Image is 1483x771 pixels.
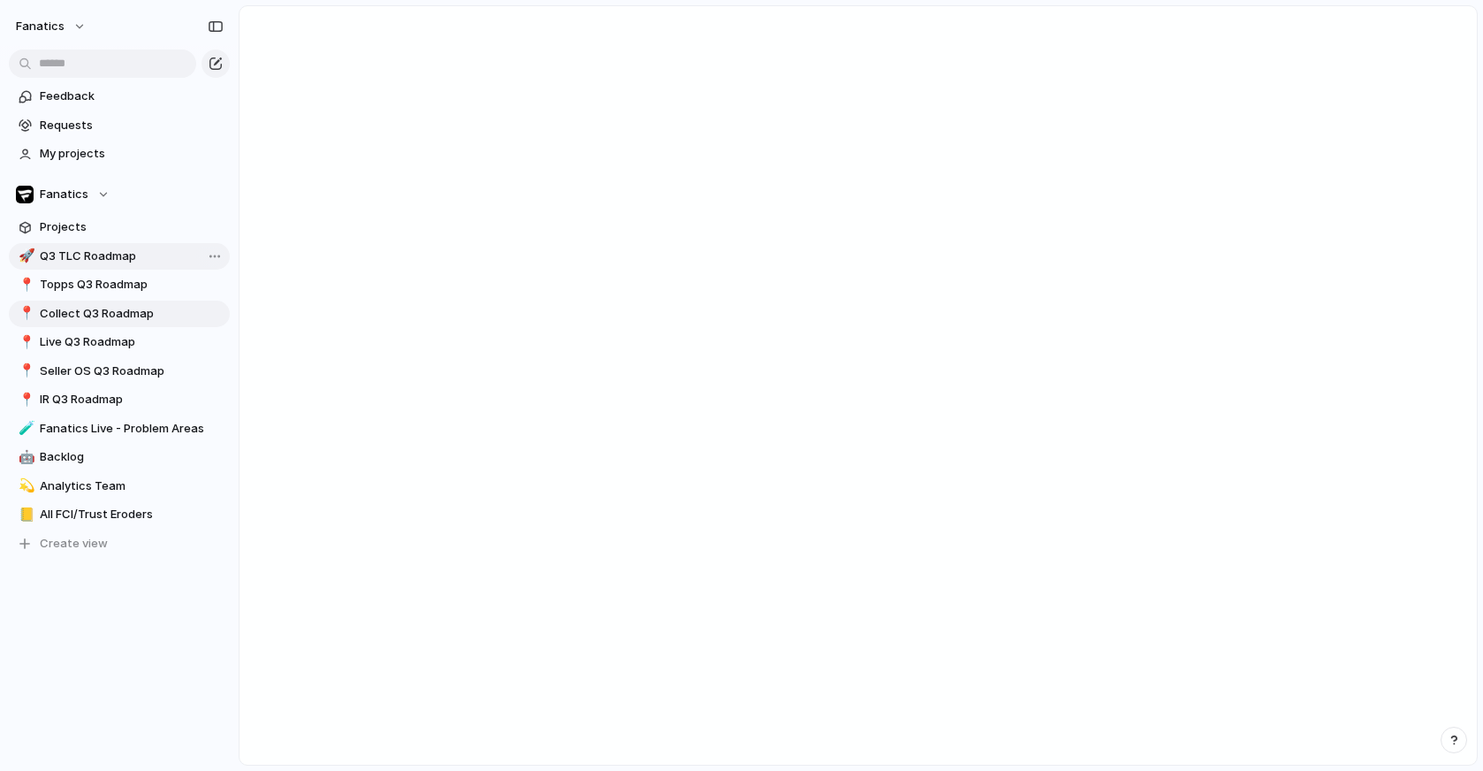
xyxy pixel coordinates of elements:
span: Seller OS Q3 Roadmap [40,363,224,380]
span: Requests [40,117,224,134]
a: My projects [9,141,230,167]
span: Projects [40,218,224,236]
button: 📒 [16,506,34,523]
button: 📍 [16,391,34,408]
a: 📍Live Q3 Roadmap [9,329,230,355]
div: 🚀 [19,246,31,266]
div: 💫 [19,476,31,496]
span: Analytics Team [40,477,224,495]
span: Q3 TLC Roadmap [40,248,224,265]
div: 📍 [19,303,31,324]
button: 🧪 [16,420,34,438]
span: Backlog [40,448,224,466]
a: 🚀Q3 TLC Roadmap [9,243,230,270]
button: fanatics [8,12,95,41]
a: 📍Seller OS Q3 Roadmap [9,358,230,385]
a: 🧪Fanatics Live - Problem Areas [9,416,230,442]
button: 📍 [16,305,34,323]
a: Projects [9,214,230,240]
button: Fanatics [9,181,230,208]
button: 📍 [16,276,34,294]
button: 💫 [16,477,34,495]
button: 📍 [16,333,34,351]
span: Collect Q3 Roadmap [40,305,224,323]
a: Requests [9,112,230,139]
span: fanatics [16,18,65,35]
a: 📍Collect Q3 Roadmap [9,301,230,327]
button: 📍 [16,363,34,380]
button: 🚀 [16,248,34,265]
span: Fanatics [40,186,88,203]
div: 📍 [19,390,31,410]
span: Topps Q3 Roadmap [40,276,224,294]
a: 📍Topps Q3 Roadmap [9,271,230,298]
span: Create view [40,535,108,553]
div: 📍 [19,361,31,381]
span: Feedback [40,88,224,105]
span: Fanatics Live - Problem Areas [40,420,224,438]
div: 📍 [19,332,31,353]
span: My projects [40,145,224,163]
button: 🤖 [16,448,34,466]
span: IR Q3 Roadmap [40,391,224,408]
a: Feedback [9,83,230,110]
span: All FCI/Trust Eroders [40,506,224,523]
div: 🤖 [19,447,31,468]
button: Create view [9,531,230,557]
span: Live Q3 Roadmap [40,333,224,351]
a: 📒All FCI/Trust Eroders [9,501,230,528]
a: 📍IR Q3 Roadmap [9,386,230,413]
div: 📍 [19,275,31,295]
a: 💫Analytics Team [9,473,230,500]
a: 🤖Backlog [9,444,230,470]
div: 🧪 [19,418,31,439]
div: 📒 [19,505,31,525]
